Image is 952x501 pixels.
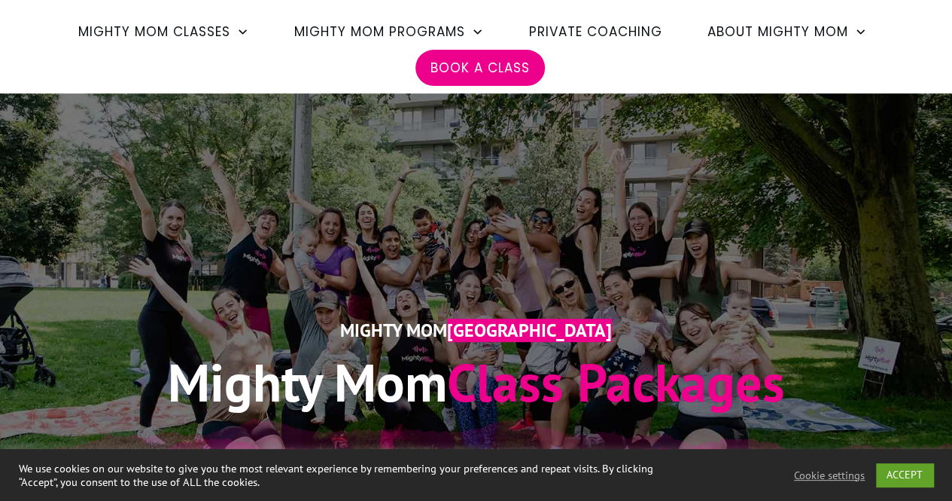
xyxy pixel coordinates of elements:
a: About Mighty Mom [707,19,867,44]
span: About Mighty Mom [707,19,848,44]
div: We use cookies on our website to give you the most relevant experience by remembering your prefer... [19,462,659,489]
span: Mighty Mom Classes [78,19,230,44]
h1: Class Packages [41,348,912,417]
span: Mighty Mom [168,348,447,416]
a: Cookie settings [794,469,865,482]
a: ACCEPT [876,463,933,487]
span: [GEOGRAPHIC_DATA] [447,319,612,342]
a: Book a Class [430,55,530,81]
a: Mighty Mom Programs [294,19,484,44]
span: Mighty Mom [340,319,447,342]
span: Mighty Mom Programs [294,19,465,44]
a: Mighty Mom Classes [78,19,249,44]
a: Private Coaching [529,19,662,44]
